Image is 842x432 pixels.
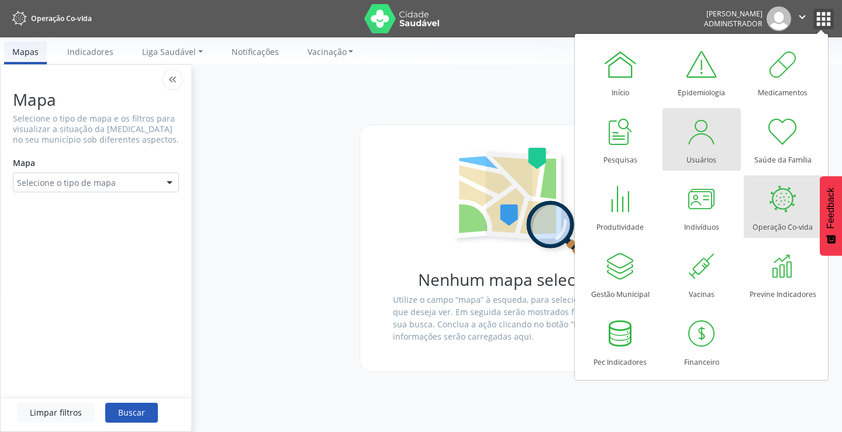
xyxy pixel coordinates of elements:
[796,11,809,23] i: 
[820,176,842,255] button: Feedback - Mostrar pesquisa
[13,90,179,109] h1: Mapa
[826,188,836,229] span: Feedback
[223,42,287,62] a: Notificações
[791,6,813,31] button: 
[299,42,362,62] a: Vacinação
[31,13,92,23] span: Operação Co-vida
[393,270,653,289] h1: Nenhum mapa selecionado
[17,403,95,423] button: Limpar filtros
[662,310,741,373] a: Financeiro
[142,46,196,57] span: Liga Saudável
[744,175,822,238] a: Operação Co-vida
[105,403,158,423] button: Buscar
[704,9,762,19] div: [PERSON_NAME]
[17,177,116,189] span: Selecione o tipo de mapa
[581,175,660,238] a: Produtividade
[134,42,211,62] a: Liga Saudável
[704,19,762,29] span: Administrador
[662,243,741,305] a: Vacinas
[448,146,598,271] img: search-map.svg
[662,175,741,238] a: Indivíduos
[13,153,35,173] label: Mapa
[581,108,660,171] a: Pesquisas
[813,9,834,29] button: apps
[59,42,122,62] a: Indicadores
[393,293,653,343] p: Utilize o campo “mapa” à esqueda, para selecionar o tipo de mapa que deseja ver. Em seguida serão...
[662,41,741,103] a: Epidemiologia
[13,113,179,145] p: Selecione o tipo de mapa e os filtros para visualizar a situação da [MEDICAL_DATA] no seu municíp...
[767,6,791,31] img: img
[581,41,660,103] a: Início
[581,243,660,305] a: Gestão Municipal
[4,42,47,64] a: Mapas
[744,108,822,171] a: Saúde da Família
[744,41,822,103] a: Medicamentos
[8,9,92,28] a: Operação Co-vida
[744,243,822,305] a: Previne Indicadores
[308,46,347,57] span: Vacinação
[581,310,660,373] a: Pec Indicadores
[662,108,741,171] a: Usuários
